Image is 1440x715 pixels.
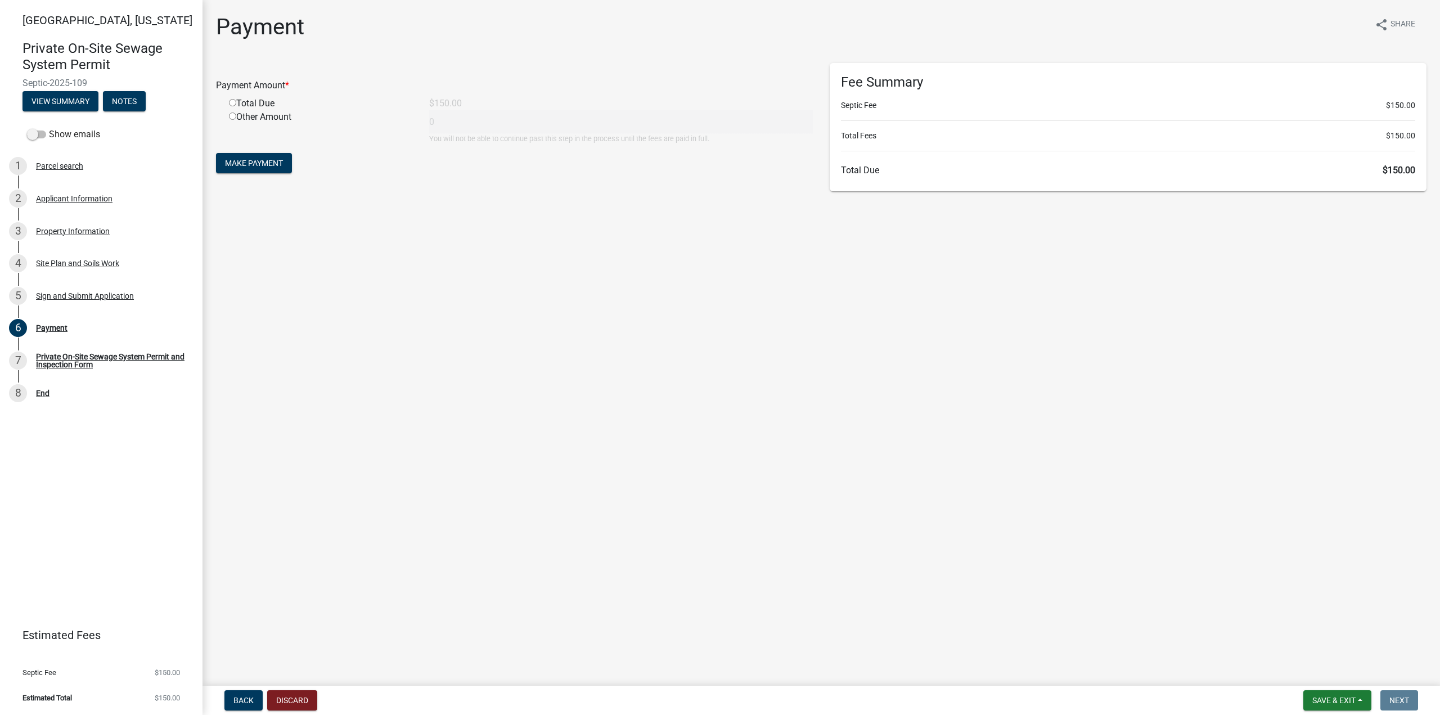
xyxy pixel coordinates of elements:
[841,130,1415,142] li: Total Fees
[841,100,1415,111] li: Septic Fee
[9,624,184,646] a: Estimated Fees
[22,669,56,676] span: Septic Fee
[9,190,27,208] div: 2
[225,159,283,168] span: Make Payment
[1389,696,1409,705] span: Next
[36,259,119,267] div: Site Plan and Soils Work
[22,97,98,106] wm-modal-confirm: Summary
[208,79,821,92] div: Payment Amount
[9,287,27,305] div: 5
[36,353,184,368] div: Private On-Site Sewage System Permit and Inspection Form
[220,97,421,110] div: Total Due
[36,292,134,300] div: Sign and Submit Application
[22,14,192,27] span: [GEOGRAPHIC_DATA], [US_STATE]
[224,690,263,710] button: Back
[233,696,254,705] span: Back
[36,324,67,332] div: Payment
[22,694,72,701] span: Estimated Total
[1386,100,1415,111] span: $150.00
[155,669,180,676] span: $150.00
[1366,14,1424,35] button: shareShare
[36,389,49,397] div: End
[103,97,146,106] wm-modal-confirm: Notes
[1312,696,1356,705] span: Save & Exit
[9,352,27,370] div: 7
[9,319,27,337] div: 6
[1303,690,1371,710] button: Save & Exit
[220,110,421,144] div: Other Amount
[22,41,193,73] h4: Private On-Site Sewage System Permit
[1380,690,1418,710] button: Next
[9,222,27,240] div: 3
[36,195,112,203] div: Applicant Information
[1386,130,1415,142] span: $150.00
[9,384,27,402] div: 8
[27,128,100,141] label: Show emails
[267,690,317,710] button: Discard
[36,227,110,235] div: Property Information
[216,14,304,41] h1: Payment
[36,162,83,170] div: Parcel search
[1375,18,1388,32] i: share
[1383,165,1415,176] span: $150.00
[841,165,1415,176] h6: Total Due
[841,74,1415,91] h6: Fee Summary
[216,153,292,173] button: Make Payment
[22,91,98,111] button: View Summary
[22,78,180,88] span: Septic-2025-109
[103,91,146,111] button: Notes
[9,157,27,175] div: 1
[9,254,27,272] div: 4
[1390,18,1415,32] span: Share
[155,694,180,701] span: $150.00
